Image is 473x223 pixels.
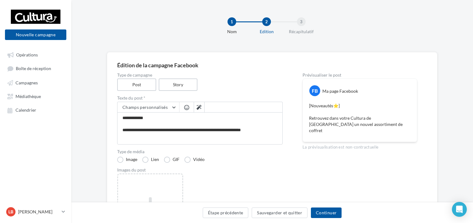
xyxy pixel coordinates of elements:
[4,49,68,60] a: Opérations
[4,91,68,102] a: Médiathèque
[452,202,467,217] div: Open Intercom Messenger
[252,207,307,218] button: Sauvegarder et quitter
[117,157,137,163] label: Image
[281,29,321,35] div: Récapitulatif
[117,73,283,77] label: Type de campagne
[311,207,342,218] button: Continuer
[117,78,156,91] label: Post
[117,102,179,113] button: Champs personnalisés
[228,17,236,26] div: 1
[18,209,59,215] p: [PERSON_NAME]
[4,63,68,74] a: Boîte de réception
[247,29,286,35] div: Edition
[309,103,411,134] p: [Nouveautés⭐] Retrouvez dans votre Cultura de [GEOGRAPHIC_DATA] un nouvel assortiment de coffret
[303,73,417,77] div: Prévisualiser le post
[117,62,427,68] div: Édition de la campagne Facebook
[322,88,358,94] div: Ma page Facebook
[16,66,51,71] span: Boîte de réception
[309,85,320,96] div: FB
[15,80,38,85] span: Campagnes
[212,29,252,35] div: Nom
[297,17,306,26] div: 3
[5,206,66,218] a: LB [PERSON_NAME]
[15,108,36,113] span: Calendrier
[8,209,13,215] span: LB
[117,168,283,172] div: Images du post
[4,104,68,115] a: Calendrier
[164,157,179,163] label: GIF
[117,149,283,154] label: Type de média
[203,207,249,218] button: Étape précédente
[262,17,271,26] div: 2
[117,96,283,100] label: Texte du post *
[15,94,41,99] span: Médiathèque
[16,52,38,57] span: Opérations
[122,105,168,110] span: Champs personnalisés
[5,29,66,40] button: Nouvelle campagne
[4,77,68,88] a: Campagnes
[159,78,198,91] label: Story
[184,157,205,163] label: Vidéo
[303,142,417,150] div: La prévisualisation est non-contractuelle
[142,157,159,163] label: Lien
